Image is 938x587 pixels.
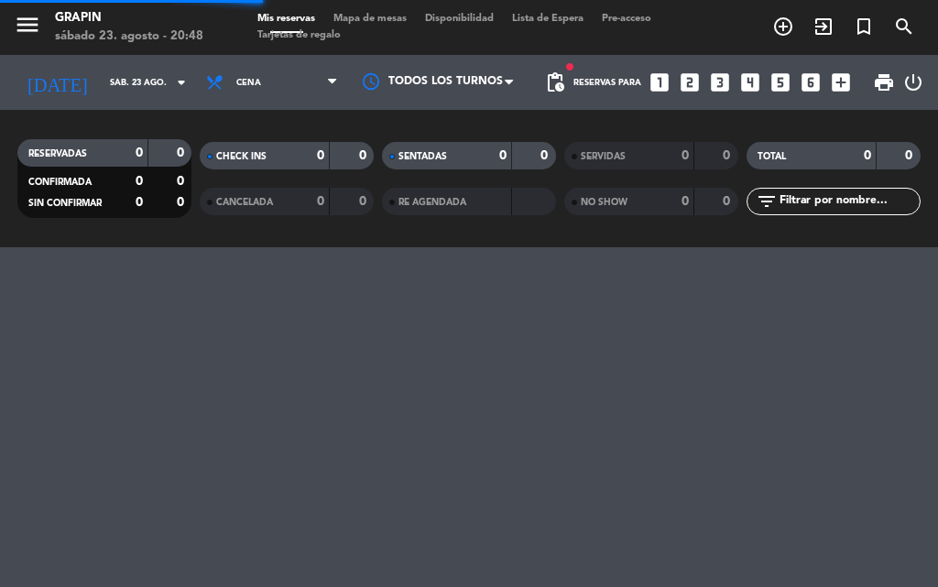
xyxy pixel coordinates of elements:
strong: 0 [723,195,734,208]
span: fiber_manual_record [564,61,575,72]
i: add_circle_outline [772,16,794,38]
i: power_settings_new [902,71,924,93]
i: filter_list [756,190,778,212]
span: CONFIRMADA [28,178,92,187]
button: menu [14,11,41,45]
i: turned_in_not [853,16,875,38]
span: TOTAL [758,152,786,161]
i: add_box [829,71,853,94]
i: looks_3 [708,71,732,94]
span: SERVIDAS [581,152,626,161]
i: looks_4 [738,71,762,94]
span: SENTADAS [398,152,447,161]
span: Tarjetas de regalo [248,30,350,40]
div: LOG OUT [902,55,924,110]
span: CANCELADA [216,198,273,207]
span: pending_actions [544,71,566,93]
strong: 0 [177,196,188,209]
strong: 0 [136,175,143,188]
strong: 0 [540,149,551,162]
strong: 0 [499,149,507,162]
i: arrow_drop_down [170,71,192,93]
strong: 0 [682,195,689,208]
strong: 0 [359,195,370,208]
span: Reservas para [573,78,641,88]
span: CHECK INS [216,152,267,161]
i: menu [14,11,41,38]
span: Disponibilidad [416,14,503,24]
span: RESERVADAS [28,149,87,158]
strong: 0 [136,147,143,159]
span: Lista de Espera [503,14,593,24]
div: sábado 23. agosto - 20:48 [55,27,203,46]
strong: 0 [864,149,871,162]
strong: 0 [905,149,916,162]
i: [DATE] [14,64,101,101]
strong: 0 [723,149,734,162]
span: Pre-acceso [593,14,660,24]
span: RE AGENDADA [398,198,466,207]
span: Mis reservas [248,14,324,24]
input: Filtrar por nombre... [778,191,920,212]
strong: 0 [317,149,324,162]
i: looks_two [678,71,702,94]
strong: 0 [682,149,689,162]
i: looks_5 [769,71,792,94]
span: NO SHOW [581,198,627,207]
span: Cena [236,78,261,88]
span: print [873,71,895,93]
div: GRAPIN [55,9,203,27]
i: looks_one [648,71,671,94]
i: looks_6 [799,71,823,94]
span: SIN CONFIRMAR [28,199,102,208]
i: exit_to_app [813,16,834,38]
strong: 0 [317,195,324,208]
strong: 0 [177,175,188,188]
strong: 0 [177,147,188,159]
span: Mapa de mesas [324,14,416,24]
strong: 0 [136,196,143,209]
strong: 0 [359,149,370,162]
i: search [893,16,915,38]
